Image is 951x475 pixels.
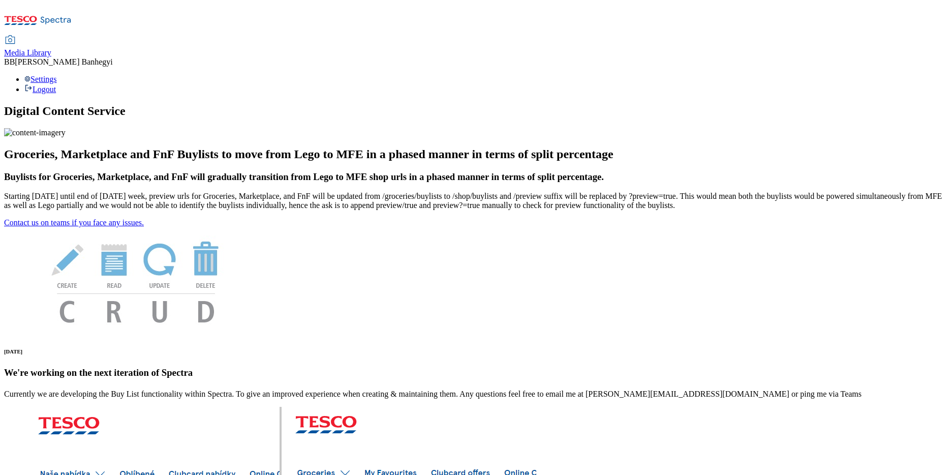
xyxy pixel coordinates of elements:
[4,390,947,399] p: Currently we are developing the Buy List functionality within Spectra. To give an improved experi...
[4,192,947,210] p: Starting [DATE] until end of [DATE] week, preview urls for Groceries, Marketplace, and FnF will b...
[4,48,51,57] span: Media Library
[4,218,144,227] a: Contact us on teams if you face any issues.
[4,147,947,161] h2: Groceries, Marketplace and FnF Buylists to move from Lego to MFE in a phased manner in terms of s...
[4,104,947,118] h1: Digital Content Service
[4,57,15,66] span: BB
[24,75,57,83] a: Settings
[4,227,268,334] img: News Image
[4,128,66,137] img: content-imagery
[24,85,56,94] a: Logout
[4,367,947,378] h3: We're working on the next iteration of Spectra
[15,57,112,66] span: [PERSON_NAME] Banhegyi
[4,36,51,57] a: Media Library
[4,348,947,354] h6: [DATE]
[4,171,947,183] h3: Buylists for Groceries, Marketplace, and FnF will gradually transition from Lego to MFE shop urls...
